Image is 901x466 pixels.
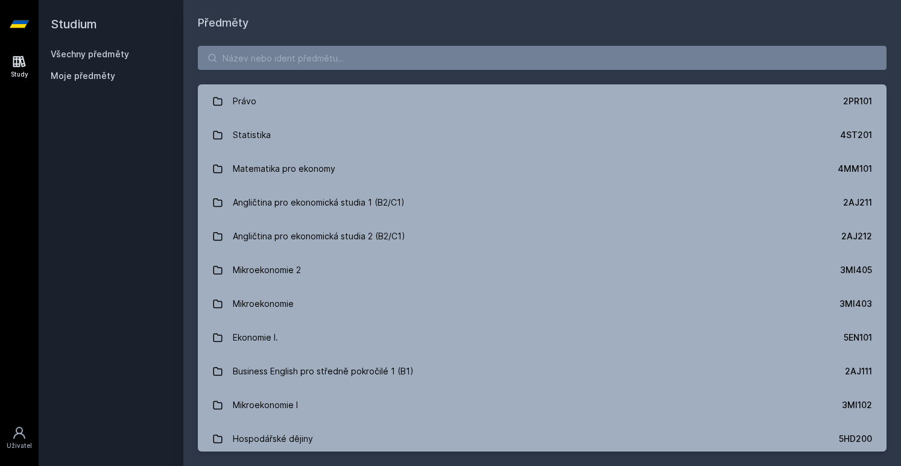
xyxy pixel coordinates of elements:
[233,224,405,248] div: Angličtina pro ekonomická studia 2 (B2/C1)
[233,123,271,147] div: Statistika
[844,332,872,344] div: 5EN101
[51,49,129,59] a: Všechny předměty
[198,321,887,354] a: Ekonomie I. 5EN101
[843,197,872,209] div: 2AJ211
[198,219,887,253] a: Angličtina pro ekonomická studia 2 (B2/C1) 2AJ212
[198,14,887,31] h1: Předměty
[838,163,872,175] div: 4MM101
[2,48,36,85] a: Study
[842,399,872,411] div: 3MI102
[233,326,278,350] div: Ekonomie I.
[233,359,414,383] div: Business English pro středně pokročilé 1 (B1)
[198,422,887,456] a: Hospodářské dějiny 5HD200
[2,420,36,456] a: Uživatel
[845,365,872,377] div: 2AJ111
[843,95,872,107] div: 2PR101
[839,298,872,310] div: 3MI403
[233,89,256,113] div: Právo
[198,118,887,152] a: Statistika 4ST201
[198,388,887,422] a: Mikroekonomie I 3MI102
[233,258,301,282] div: Mikroekonomie 2
[233,190,405,215] div: Angličtina pro ekonomická studia 1 (B2/C1)
[839,433,872,445] div: 5HD200
[198,287,887,321] a: Mikroekonomie 3MI403
[840,129,872,141] div: 4ST201
[198,186,887,219] a: Angličtina pro ekonomická studia 1 (B2/C1) 2AJ211
[840,264,872,276] div: 3MI405
[198,253,887,287] a: Mikroekonomie 2 3MI405
[51,70,115,82] span: Moje předměty
[233,427,313,451] div: Hospodářské dějiny
[233,292,294,316] div: Mikroekonomie
[198,354,887,388] a: Business English pro středně pokročilé 1 (B1) 2AJ111
[841,230,872,242] div: 2AJ212
[198,46,887,70] input: Název nebo ident předmětu…
[11,70,28,79] div: Study
[233,157,335,181] div: Matematika pro ekonomy
[198,152,887,186] a: Matematika pro ekonomy 4MM101
[198,84,887,118] a: Právo 2PR101
[233,393,298,417] div: Mikroekonomie I
[7,441,32,450] div: Uživatel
